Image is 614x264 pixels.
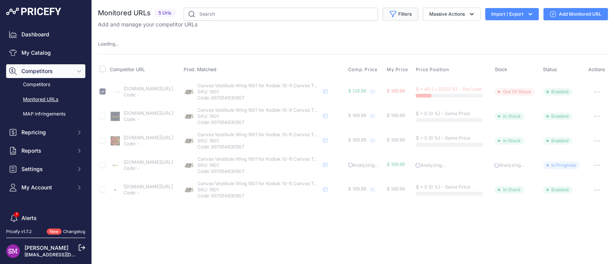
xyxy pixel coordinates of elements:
[21,147,72,155] span: Reports
[387,161,405,167] span: $ 169.99
[197,83,323,88] span: Canvas Vestibule Wing 1601 for Kodiak 10-ft Canvas Tents
[6,108,85,121] a: MAP infringements
[197,113,320,119] p: SKU: 1601
[6,28,85,41] a: Dashboard
[348,112,366,118] span: $ 169.99
[348,88,366,94] span: $ 129.99
[543,67,557,72] span: Status
[21,165,72,173] span: Settings
[63,229,85,234] a: Changelog
[494,88,534,96] span: Out Of Stock
[124,86,173,91] a: [DOMAIN_NAME][URL]
[115,41,119,47] span: ...
[124,116,173,122] p: Code: -
[197,181,323,186] span: Canvas Vestibule Wing 1601 for Kodiak 10-ft Canvas Tents
[6,162,85,176] button: Settings
[124,190,173,196] p: Code: -
[6,8,61,15] img: Pricefy Logo
[124,92,173,98] p: Code: -
[6,78,85,91] a: Competitors
[197,132,323,137] span: Canvas Vestibule Wing 1601 for Kodiak 10-ft Canvas Tents
[494,112,524,120] span: In Stock
[197,138,320,144] p: SKU: 1601
[197,162,320,168] p: SKU: 1601
[415,135,470,141] span: $ + 0 (0 %) - Same Price
[124,184,173,189] a: [DOMAIN_NAME][URL]
[98,21,197,28] p: Add and manage your competitor URLs
[124,141,173,147] p: Code: -
[197,95,320,101] p: Code: 837654630907
[24,244,68,251] a: [PERSON_NAME]
[197,144,320,150] p: Code: 837654630907
[415,111,470,116] span: $ + 0 (0 %) - Same Price
[6,144,85,158] button: Reports
[197,187,320,193] p: SKU: 1601
[387,67,408,73] span: My Price
[184,67,217,72] span: Prod. Matched
[47,228,62,235] span: New
[110,67,145,72] span: Competitor URL
[197,119,320,125] p: Code: 837654630907
[21,129,72,136] span: Repricing
[98,41,119,47] span: Loading
[543,137,572,145] span: Enabled
[124,165,173,171] p: Code: -
[124,135,173,140] a: [DOMAIN_NAME][URL]
[494,67,507,72] span: Stock
[6,46,85,60] a: My Catalog
[415,86,481,92] span: $ + 40 ( + 23.53 %) - You Lose
[543,161,580,169] span: In Progress
[348,186,366,192] span: $ 169.99
[197,156,323,162] span: Canvas Vestibule Wing 1601 for Kodiak 10-ft Canvas Tents
[348,67,379,73] button: Comp. Price
[543,112,572,120] span: Enabled
[21,67,72,75] span: Competitors
[415,184,470,190] span: $ + 0 (0 %) - Same Price
[6,181,85,194] button: My Account
[543,186,572,194] span: Enabled
[6,28,85,254] nav: Sidebar
[423,8,480,21] button: Massive Actions
[21,184,72,191] span: My Account
[154,9,176,18] span: 5 Urls
[6,64,85,78] button: Competitors
[383,8,418,21] button: Filters
[184,8,378,21] input: Search
[543,8,608,20] a: Add Monitored URL
[387,186,405,192] span: $ 169.99
[348,162,379,168] span: Analyzing...
[387,88,405,94] span: $ 169.99
[543,88,572,96] span: Enabled
[415,67,448,73] span: Price Position
[387,137,405,143] span: $ 169.99
[348,137,366,143] span: $ 169.99
[197,193,320,199] p: Code: 837654630907
[197,168,320,174] p: Code: 837654630907
[6,93,85,106] a: Monitored URLs
[124,110,173,116] a: [DOMAIN_NAME][URL]
[197,107,323,113] span: Canvas Vestibule Wing 1601 for Kodiak 10-ft Canvas Tents
[6,125,85,139] button: Repricing
[348,67,378,73] span: Comp. Price
[6,228,32,235] div: Pricefy v1.7.2
[588,67,605,72] span: Actions
[485,8,539,20] button: Import / Export
[98,8,151,18] h2: Monitored URLs
[415,67,450,73] button: Price Position
[494,137,524,145] span: In Stock
[494,186,524,194] span: In Stock
[124,159,173,165] a: [DOMAIN_NAME][URL]
[6,211,85,225] a: Alerts
[415,162,491,168] p: Analyzing...
[24,252,104,257] a: [EMAIL_ADDRESS][DOMAIN_NAME]
[387,112,405,118] span: $ 169.99
[494,162,539,168] p: Analyzing...
[197,89,320,95] p: SKU: 1601
[387,67,410,73] button: My Price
